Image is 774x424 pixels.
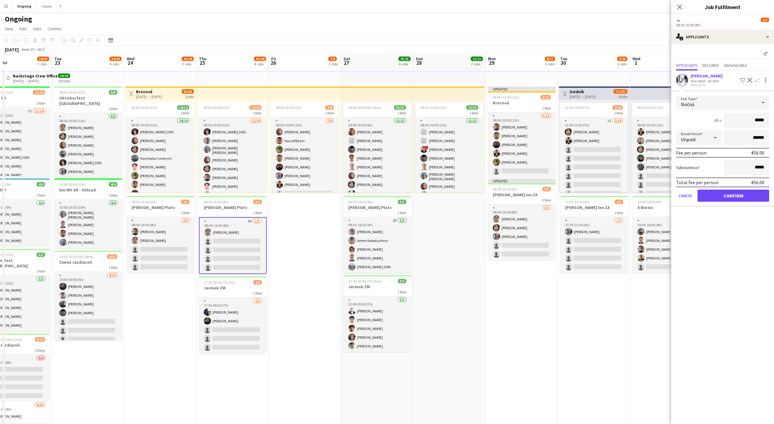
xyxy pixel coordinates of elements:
span: 7/8 [328,57,337,61]
span: 2/5 [181,200,190,204]
div: €56.00 [751,179,764,185]
h3: [PERSON_NAME] Inn ZA [560,205,628,210]
span: 09:30-18:30 (9h) [348,200,373,204]
app-job-card: 08:00-20:00 (12h)15/151 Role15/1508:00-20:00 (12h) [PERSON_NAME] [PERSON_NAME]![PERSON_NAME][PERS... [415,103,483,192]
app-job-card: 10:00-18:00 (8h)4/5X-Bionic1 Role4/510:00-18:00 (8h)[PERSON_NAME][PERSON_NAME][PERSON_NAME][PERSO... [633,196,700,273]
span: 15/15 [466,105,478,110]
div: [PERSON_NAME] [691,73,723,79]
div: 08:00-16:00 (8h) [676,23,769,27]
span: 22:00-05:00 (7h) (Sun) [348,279,382,283]
span: Edit [19,26,26,31]
span: 29 [487,59,496,66]
app-card-role: 5/1208:00-20:00 (12h)[PERSON_NAME][PERSON_NAME][PERSON_NAME][PERSON_NAME][PERSON_NAME] [488,113,556,230]
span: 12/14 [249,105,262,110]
span: 1 Role [181,210,190,215]
div: Not rated [691,79,706,83]
app-card-role: 14/1408:00-20:00 (12h)[PERSON_NAME] 2005[PERSON_NAME][PERSON_NAME]Viacheslav Linevych[PERSON_NAME... [126,117,194,261]
app-card-role: 15/1518:00-00:00 (6h)[PERSON_NAME] [PERSON_NAME][PERSON_NAME][PERSON_NAME][PERSON_NAME][PERSON_NA... [343,117,411,261]
app-card-role: 3/508:00-16:00 (8h)[PERSON_NAME][PERSON_NAME][PERSON_NAME] [488,204,556,260]
span: Comms [47,26,61,31]
span: 1 Role [36,193,45,197]
h3: Oktoberfest [GEOGRAPHIC_DATA] [54,95,122,106]
span: 1 Role [325,111,334,115]
app-card-role: 1/517:30-23:30 (6h)[PERSON_NAME] [560,217,628,273]
span: 1 Role [542,106,551,110]
span: 15/15 [394,105,406,110]
span: Week 39 [20,47,35,52]
span: Wed [127,56,135,61]
span: 1 Role [109,265,117,270]
span: Sun [416,56,423,61]
h3: [PERSON_NAME] Platz [127,205,194,210]
div: 4 Jobs [399,62,410,66]
a: Comms [45,25,63,33]
span: 14/14 [177,105,189,110]
app-card-role: 7/808:00-20:00 (12h)[PERSON_NAME]Youcef Bitam[PERSON_NAME][PERSON_NAME][PERSON_NAME][PERSON_NAME]... [271,117,339,261]
app-job-card: 18:00-00:00 (6h) (Sun)15/151 Role15/1518:00-00:00 (6h)[PERSON_NAME] [PERSON_NAME][PERSON_NAME][PE... [343,103,411,192]
span: 4/10 [107,254,117,259]
span: 1 Role [542,198,551,202]
div: 8 jobs [619,94,627,99]
span: 13:00-20:00 (7h) [565,105,589,110]
span: ! [425,146,428,149]
span: 1 Role [614,111,623,115]
app-job-card: Updated08:00-16:00 (8h)3/5[PERSON_NAME] Inn ZA1 Role3/508:00-16:00 (8h)[PERSON_NAME][PERSON_NAME]... [488,178,556,260]
span: 10:00-18:00 (8h) [637,200,662,204]
div: [DATE] → [DATE] [13,79,58,83]
span: Applicants [676,63,698,67]
div: [DATE] → [DATE] [570,94,596,99]
h3: Zimná Jazdiareň [54,259,122,265]
span: 23 [54,59,61,66]
span: 08:00-20:00 (12h) [637,105,663,110]
span: Tue [560,56,567,61]
div: 5 jobs [185,94,194,99]
div: Total fee per person [676,179,718,185]
span: 1 Role [109,106,117,111]
div: 245 jobs [58,78,70,83]
span: Thu [199,56,207,61]
app-card-role: 2/508:00-16:00 (8h)[PERSON_NAME][PERSON_NAME] [127,217,194,273]
app-card-role: 2A5/509:30-18:30 (9h)[PERSON_NAME]Artem Kolodiazhnyi[PERSON_NAME][PERSON_NAME][PERSON_NAME] 2006 [343,217,411,273]
div: 08:00-20:00 (12h)12/141 Role12/1408:00-20:00 (12h)[PERSON_NAME] 2005[PERSON_NAME][PERSON_NAME] [P... [199,103,266,192]
button: Confirm [698,190,769,202]
span: 1 Role [398,290,406,294]
span: 6/6 [109,90,117,95]
span: 25 [198,59,207,66]
span: Unavailable [724,63,747,67]
h3: Svidník [570,89,596,94]
span: Jobs [32,26,41,31]
app-card-role: 6/608:00-20:00 (12h)[PERSON_NAME][PERSON_NAME][PERSON_NAME][PERSON_NAME][PERSON_NAME] 2005[PERSON... [54,113,122,178]
span: 17:30-23:30 (6h) [565,200,590,204]
span: 1 Role [398,210,406,215]
span: 1 Role [253,210,262,215]
span: 08:00-20:00 (12h) [420,105,447,110]
div: 08:00-20:00 (12h)5/241 Role41I5/2408:00-20:00 (12h)[PERSON_NAME][PERSON_NAME][PERSON_NAME][PERSON... [632,103,700,192]
label: Subsistence [676,165,701,170]
span: 1 Role [253,111,262,115]
span: 11/14 [33,90,45,95]
span: 1 Role [36,269,45,273]
span: 26 [270,59,276,66]
app-card-role: 2/517:30-00:30 (7h)[PERSON_NAME][PERSON_NAME] [199,298,267,353]
span: 5/5 [398,200,406,204]
h3: [PERSON_NAME] Inn ZA [488,192,556,197]
h3: Brezová [136,89,162,94]
div: 3 Jobs [617,62,627,66]
span: Tue [54,56,61,61]
span: 27 [343,59,350,66]
span: 19/19 [58,73,70,78]
span: 15/24 [254,57,266,61]
span: 1 Role [253,291,262,295]
span: 17:30-00:30 (7h) (Fri) [204,280,235,285]
span: Fri [271,56,276,61]
span: 08:00-16:00 (8h) [204,200,228,204]
div: Applicants [671,30,774,44]
span: 1/5 [615,200,623,204]
span: 34/47 [37,57,49,61]
span: 28 [415,59,423,66]
span: 1 Role [614,210,623,215]
app-job-card: 08:00-16:00 (8h)2/5[PERSON_NAME] Platz1 Role2/508:00-16:00 (8h)[PERSON_NAME][PERSON_NAME] [127,196,194,273]
span: 08:00-16:00 (8h) [493,187,517,191]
